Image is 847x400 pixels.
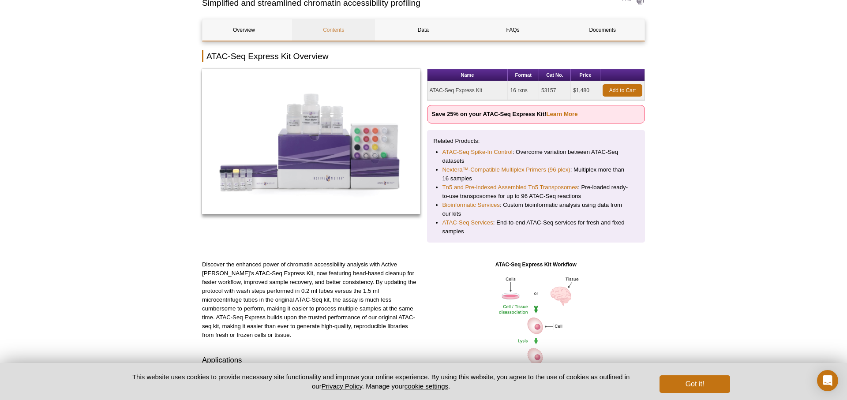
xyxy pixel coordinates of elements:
[472,19,555,41] a: FAQs
[442,218,630,236] li: : End-to-end ATAC-Seq services for fresh and fixed samples
[539,69,571,81] th: Cat No.
[539,81,571,100] td: 53157
[442,201,500,209] a: Bioinformatic Services
[202,50,645,62] h2: ATAC-Seq Express Kit Overview
[508,69,539,81] th: Format
[442,165,570,174] a: Nextera™-Compatible Multiplex Primers (96 plex)
[442,183,630,201] li: : Pre-loaded ready-to-use transposomes for up to 96 ATAC-Seq reactions
[427,69,508,81] th: Name
[546,111,577,117] a: Learn More
[434,137,639,146] p: Related Products:
[442,183,578,192] a: Tn5 and Pre-indexed Assembled Tn5 Transposomes
[442,218,493,227] a: ATAC-Seq Services
[660,375,730,393] button: Got it!
[405,382,448,390] button: cookie settings
[202,69,420,214] img: ATAC-Seq Express Kit
[427,81,508,100] td: ATAC-Seq Express Kit
[382,19,465,41] a: Data
[571,69,600,81] th: Price
[571,81,600,100] td: $1,480
[442,165,630,183] li: : Multiplex more than 16 samples
[202,355,420,366] h3: Applications
[442,148,513,157] a: ATAC-Seq Spike-In Control
[202,19,285,41] a: Overview
[117,372,645,391] p: This website uses cookies to provide necessary site functionality and improve your online experie...
[432,111,578,117] strong: Save 25% on your ATAC-Seq Express Kit!
[603,84,642,97] a: Add to Cart
[442,201,630,218] li: : Custom bioinformatic analysis using data from our kits
[202,260,420,340] p: Discover the enhanced power of chromatin accessibility analysis with Active [PERSON_NAME]’s ATAC-...
[442,148,630,165] li: : Overcome variation between ATAC-Seq datasets
[817,370,838,391] div: Open Intercom Messenger
[292,19,375,41] a: Contents
[322,382,362,390] a: Privacy Policy
[508,81,539,100] td: 16 rxns
[561,19,644,41] a: Documents
[495,262,577,268] strong: ATAC-Seq Express Kit Workflow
